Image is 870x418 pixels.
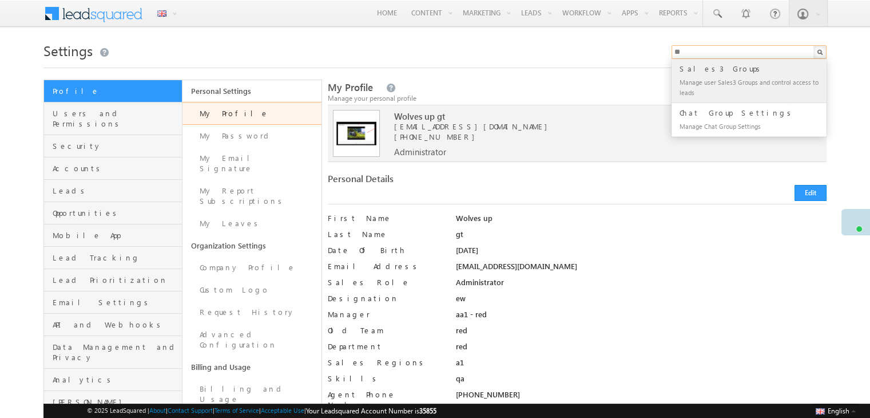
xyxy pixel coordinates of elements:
div: aa1 - red [455,309,827,325]
span: Mobile App [53,230,179,240]
div: Personal Details [328,173,571,190]
span: 35855 [419,407,436,415]
div: Sales3 Groups [677,62,831,75]
a: Acceptable Use [261,407,304,414]
span: Settings [43,41,93,60]
label: Skills [328,373,443,384]
a: Request History [182,301,321,324]
a: Profile [44,80,182,102]
div: [DATE] [455,245,827,261]
span: Data Management and Privacy [53,342,179,362]
div: [PHONE_NUMBER] [455,389,827,405]
span: Your Leadsquared Account Number is [306,407,436,415]
div: ew [455,293,827,309]
div: Manage user Sales3 Groups and control access to leads [677,75,831,99]
a: Data Management and Privacy [44,336,182,369]
div: a1 [455,357,827,373]
span: Analytics [53,374,179,385]
div: red [455,341,827,357]
label: Agent Phone Numbers [328,389,443,410]
div: [EMAIL_ADDRESS][DOMAIN_NAME] [455,261,827,277]
span: English [828,407,849,415]
a: Opportunities [44,202,182,224]
a: Lead Prioritization [44,269,182,291]
a: Billing and Usage [182,356,321,378]
span: Lead Prioritization [53,275,179,285]
span: Profile [53,86,179,96]
label: First Name [328,213,443,223]
div: gt [455,229,827,245]
a: Organization Settings [182,235,321,257]
button: English [813,404,859,417]
label: Designation [328,293,443,303]
a: Email Settings [44,291,182,314]
span: My Profile [328,81,373,94]
a: About [149,407,166,414]
div: Administrator [455,277,827,293]
a: Leads [44,180,182,202]
a: Security [44,135,182,157]
span: © 2025 LeadSquared | | | | | [87,405,436,416]
a: Accounts [44,157,182,180]
span: [PERSON_NAME] [53,397,179,407]
a: Custom Logo [182,279,321,301]
label: Date Of Birth [328,245,443,255]
span: Wolves up gt [394,111,793,121]
span: [EMAIL_ADDRESS][DOMAIN_NAME] [394,121,793,132]
label: Sales Role [328,277,443,287]
label: Old Team [328,325,443,336]
label: Department [328,341,443,352]
span: Email Settings [53,297,179,307]
span: Leads [53,186,179,196]
a: My Leaves [182,212,321,235]
div: Manage your personal profile [328,93,827,104]
label: Manager [328,309,443,320]
a: My Report Subscriptions [182,180,321,212]
label: Email Address [328,261,443,271]
a: Personal Settings [182,80,321,102]
a: Mobile App [44,224,182,247]
div: red [455,325,827,341]
span: API and Webhooks [53,320,179,330]
button: Edit [794,185,827,201]
span: Administrator [394,147,446,157]
a: My Profile [182,102,321,125]
span: Opportunities [53,208,179,218]
a: Terms of Service [214,407,259,414]
span: [PHONE_NUMBER] [394,132,480,141]
div: qa [455,373,827,389]
a: Lead Tracking [44,247,182,269]
span: Lead Tracking [53,253,179,263]
div: Chat Group Settings [677,107,831,119]
span: Security [53,141,179,151]
div: Wolves up [455,213,827,229]
span: Users and Permissions [53,108,179,129]
a: Billing and Usage [182,378,321,411]
a: My Password [182,125,321,147]
a: Company Profile [182,257,321,279]
a: Advanced Configuration [182,324,321,356]
span: Accounts [53,163,179,173]
label: Last Name [328,229,443,239]
a: Contact Support [168,407,213,414]
div: Manage Chat Group Settings [677,119,831,133]
a: [PERSON_NAME] [44,391,182,413]
a: Analytics [44,369,182,391]
a: My Email Signature [182,147,321,180]
a: Users and Permissions [44,102,182,135]
label: Sales Regions [328,357,443,368]
a: API and Webhooks [44,314,182,336]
